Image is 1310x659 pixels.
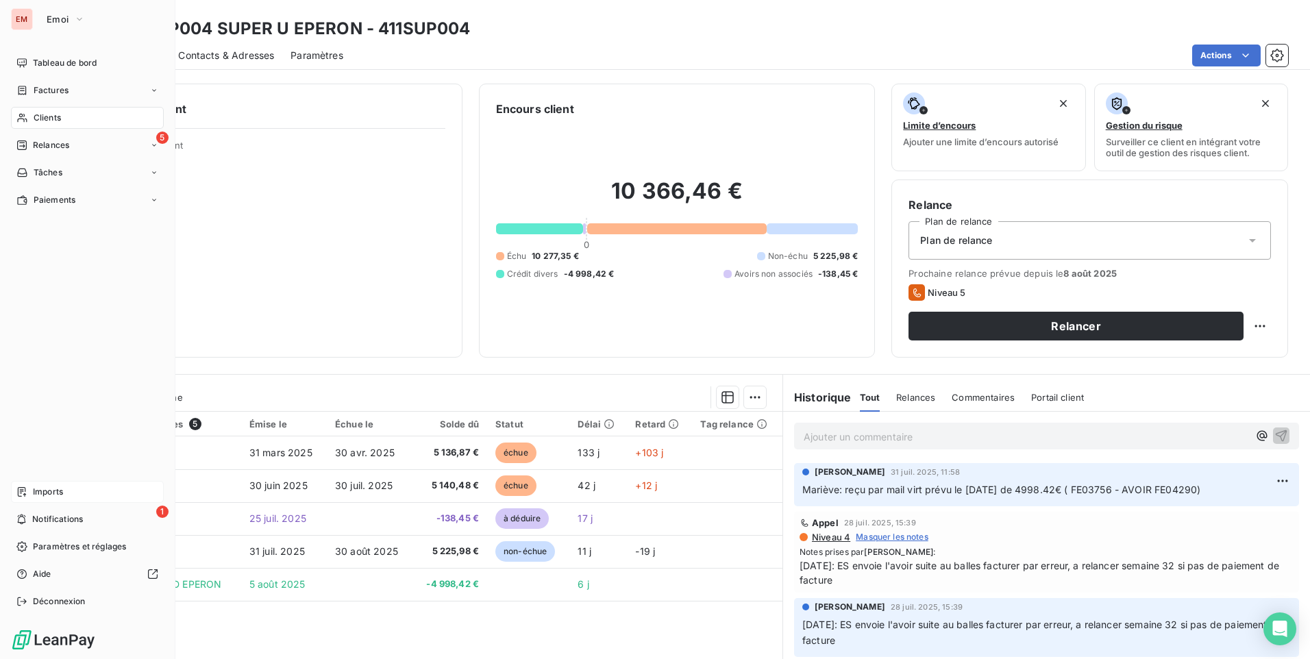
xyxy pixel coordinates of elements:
span: -4 998,42 € [421,577,479,591]
span: 5 225,98 € [813,250,858,262]
div: Solde dû [421,419,479,430]
span: 30 juin 2025 [249,480,308,491]
span: 6 j [578,578,589,590]
span: Notes prises par : [800,546,1294,558]
span: Tâches [34,166,62,179]
div: Échue le [335,419,404,430]
button: Gestion du risqueSurveiller ce client en intégrant votre outil de gestion des risques client. [1094,84,1288,171]
span: [PERSON_NAME] [815,601,885,613]
span: 5 août 2025 [249,578,306,590]
span: Ajouter une limite d’encours autorisé [903,136,1059,147]
span: Contacts & Adresses [178,49,274,62]
span: 10 277,35 € [532,250,579,262]
div: Délai [578,419,619,430]
div: Émise le [249,419,319,430]
span: 25 juil. 2025 [249,512,306,524]
span: +103 j [635,447,663,458]
a: 5Relances [11,134,164,156]
span: Niveau 5 [928,287,965,298]
span: Factures [34,84,69,97]
div: EM [11,8,33,30]
span: Tableau de bord [33,57,97,69]
span: Paramètres [291,49,343,62]
span: Aide [33,568,51,580]
span: Crédit divers [507,268,558,280]
span: Portail client [1031,392,1084,403]
span: 5 140,48 € [421,479,479,493]
div: Statut [495,419,561,430]
h6: Historique [783,389,852,406]
a: Paramètres et réglages [11,536,164,558]
span: Emoi [47,14,69,25]
a: Imports [11,481,164,503]
h6: Relance [909,197,1271,213]
div: Retard [635,419,684,430]
button: Limite d’encoursAjouter une limite d’encours autorisé [891,84,1085,171]
span: à déduire [495,508,549,529]
a: Aide [11,563,164,585]
img: Logo LeanPay [11,629,96,651]
span: 28 juil. 2025, 15:39 [844,519,916,527]
a: Clients [11,107,164,129]
span: Échu [507,250,527,262]
span: 17 j [578,512,593,524]
span: [PERSON_NAME] [815,466,885,478]
span: 31 mars 2025 [249,447,312,458]
span: 1 [156,506,169,518]
span: échue [495,443,536,463]
span: 5 136,87 € [421,446,479,460]
span: 30 avr. 2025 [335,447,395,458]
span: Déconnexion [33,595,86,608]
span: 11 j [578,545,591,557]
a: Factures [11,79,164,101]
div: Tag relance [700,419,774,430]
span: 8 août 2025 [1063,268,1117,279]
span: Relances [896,392,935,403]
span: 31 juil. 2025, 11:58 [891,468,960,476]
span: Clients [34,112,61,124]
span: Imports [33,486,63,498]
span: 133 j [578,447,600,458]
a: Tâches [11,162,164,184]
span: [DATE]: ES envoie l'avoir suite au balles facturer par erreur, a relancer semaine 32 si pas de pa... [802,619,1285,646]
span: Notifications [32,513,83,525]
span: Avoirs non associés [734,268,813,280]
span: +12 j [635,480,657,491]
span: Limite d’encours [903,120,976,131]
span: 0 [584,239,589,250]
span: Mariève: reçu par mail virt prévu le [DATE] de 4998.42€ ( FE03756 - AVOIR FE04290) [802,484,1200,495]
span: Plan de relance [920,234,992,247]
a: Paiements [11,189,164,211]
span: -138,45 € [421,512,479,525]
span: [PERSON_NAME] [864,547,933,557]
span: Surveiller ce client en intégrant votre outil de gestion des risques client. [1106,136,1276,158]
button: Relancer [909,312,1244,340]
span: 30 juil. 2025 [335,480,393,491]
span: Masquer les notes [856,531,928,543]
span: -138,45 € [818,268,858,280]
span: 5 [156,132,169,144]
h6: Informations client [83,101,445,117]
span: non-échue [495,541,555,562]
span: 5 225,98 € [421,545,479,558]
h2: 10 366,46 € [496,177,858,219]
div: Open Intercom Messenger [1263,612,1296,645]
span: -19 j [635,545,655,557]
span: Paramètres et réglages [33,540,126,553]
h3: 411SUP004 SUPER U EPERON - 411SUP004 [121,16,470,41]
button: Actions [1192,45,1261,66]
span: 28 juil. 2025, 15:39 [891,603,963,611]
span: 31 juil. 2025 [249,545,305,557]
span: Niveau 4 [811,532,850,543]
span: 42 j [578,480,595,491]
span: échue [495,475,536,496]
span: Commentaires [952,392,1015,403]
span: Non-échu [768,250,808,262]
span: Paiements [34,194,75,206]
span: 5 [189,418,201,430]
h6: Encours client [496,101,574,117]
span: -4 998,42 € [564,268,615,280]
span: Gestion du risque [1106,120,1183,131]
span: [DATE]: ES envoie l'avoir suite au balles facturer par erreur, a relancer semaine 32 si pas de pa... [800,558,1294,587]
span: Tout [860,392,880,403]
